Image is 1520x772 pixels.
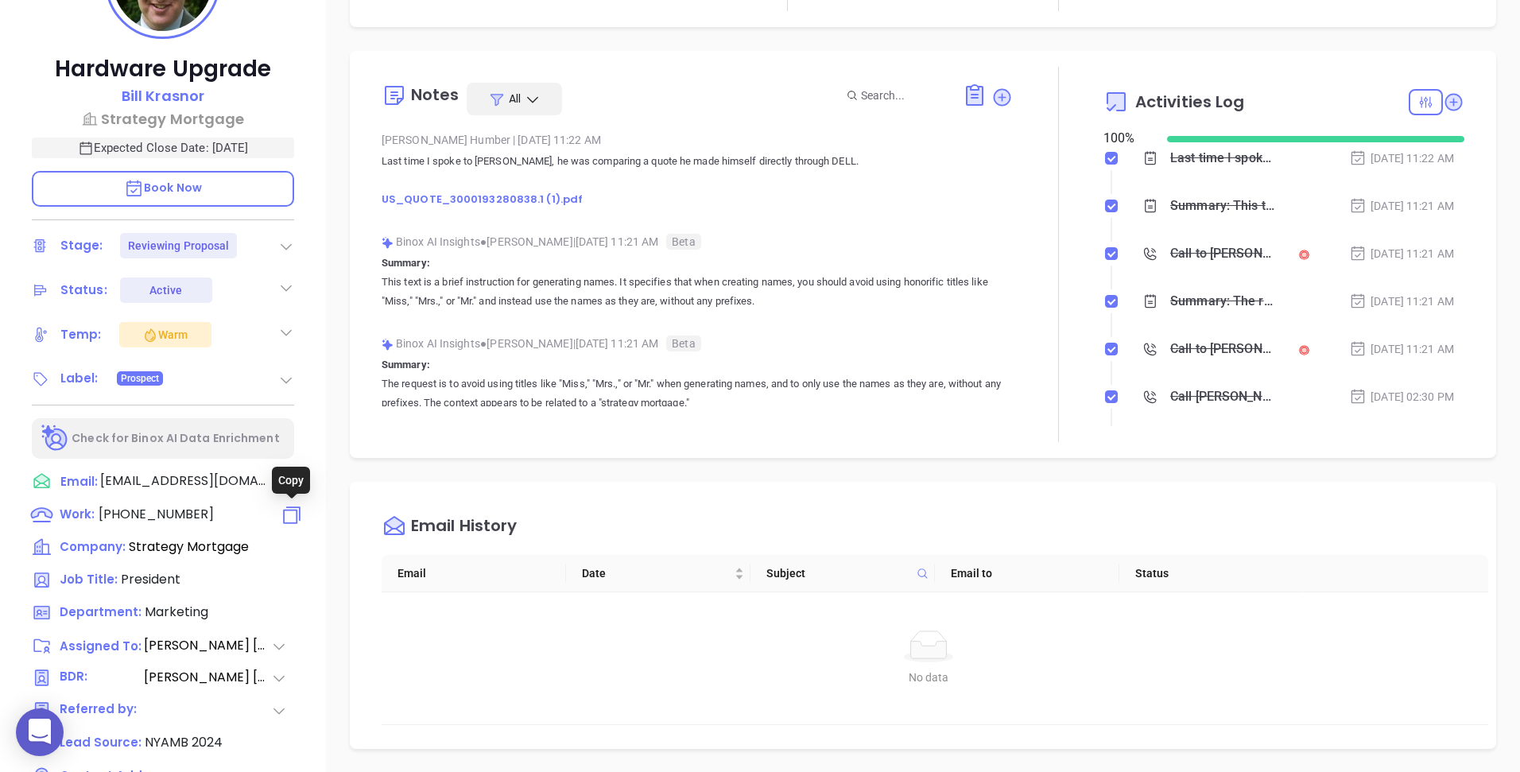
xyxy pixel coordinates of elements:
[145,733,223,751] span: NYAMB 2024
[382,374,1014,413] p: The request is to avoid using titles like "Miss," "Mrs.," or "Mr." when generating names, and to ...
[60,278,107,302] div: Status:
[122,85,204,108] a: Bill Krasnor
[100,471,267,491] span: [EMAIL_ADDRESS][DOMAIN_NAME]
[1170,385,1275,409] div: Call [PERSON_NAME] to follow up - [PERSON_NAME]
[124,180,202,196] span: Book Now
[60,506,95,522] span: Work:
[60,367,99,390] div: Label:
[121,370,160,387] span: Prospect
[480,337,487,350] span: ●
[1349,388,1454,405] div: [DATE] 02:30 PM
[1349,293,1454,310] div: [DATE] 11:21 AM
[382,339,394,351] img: svg%3e
[382,359,430,370] b: Summary:
[382,192,583,207] a: US_QUOTE_3000193280838.1 (1).pdf
[128,233,230,258] div: Reviewing Proposal
[149,277,182,303] div: Active
[1170,289,1275,313] div: Summary: The request is to avoid using titles like "Miss," "Mrs.," or "Mr." when generating names...
[1349,149,1454,167] div: [DATE] 11:22 AM
[144,668,271,688] span: [PERSON_NAME] [PERSON_NAME]
[32,55,294,83] p: Hardware Upgrade
[509,91,521,107] span: All
[382,257,430,269] b: Summary:
[566,555,750,592] th: Date
[60,603,142,620] span: Department:
[480,235,487,248] span: ●
[382,237,394,249] img: svg%3e
[60,571,118,588] span: Job Title:
[60,234,103,258] div: Stage:
[513,134,515,146] span: |
[1170,242,1275,266] div: Call to [PERSON_NAME]
[1170,337,1275,361] div: Call to [PERSON_NAME]
[60,471,98,492] span: Email:
[60,700,142,720] span: Referred by:
[41,425,69,452] img: Ai-Enrich-DaqCidB-.svg
[666,336,700,351] span: Beta
[411,87,459,103] div: Notes
[272,467,310,494] div: Copy
[60,538,126,555] span: Company:
[1170,194,1275,218] div: Summary: This text is a brief instruction for generating names. It specifies that when creating n...
[60,638,142,656] span: Assigned To:
[666,234,700,250] span: Beta
[144,636,271,655] span: [PERSON_NAME] [PERSON_NAME]
[99,505,214,523] span: [PHONE_NUMBER]
[1135,94,1244,110] span: Activities Log
[766,564,910,582] span: Subject
[382,152,1014,209] p: Last time I spoke to [PERSON_NAME], he was comparing a quote he made himself directly through DELL.
[382,230,1014,254] div: Binox AI Insights [PERSON_NAME] | [DATE] 11:21 AM
[145,603,208,621] span: Marketing
[60,668,142,688] span: BDR:
[382,128,1014,152] div: [PERSON_NAME] Humber [DATE] 11:22 AM
[142,325,188,344] div: Warm
[72,430,279,447] p: Check for Binox AI Data Enrichment
[129,537,249,556] span: Strategy Mortgage
[32,138,294,158] p: Expected Close Date: [DATE]
[1349,340,1454,358] div: [DATE] 11:21 AM
[60,323,102,347] div: Temp:
[1349,245,1454,262] div: [DATE] 11:21 AM
[121,570,180,588] span: President
[411,518,517,539] div: Email History
[60,734,142,751] span: Lead Source:
[861,87,945,104] input: Search...
[1170,146,1275,170] div: Last time I spoke to [PERSON_NAME], he was comparing a quote he made himself directly through DEL...
[582,564,731,582] span: Date
[1119,555,1304,592] th: Status
[1103,129,1148,148] div: 100 %
[382,273,1014,311] p: This text is a brief instruction for generating names. It specifies that when creating names, you...
[32,108,294,130] a: Strategy Mortgage
[935,555,1119,592] th: Email to
[401,669,1457,686] div: No data
[122,85,204,107] p: Bill Krasnor
[382,332,1014,355] div: Binox AI Insights [PERSON_NAME] | [DATE] 11:21 AM
[382,555,566,592] th: Email
[1349,197,1454,215] div: [DATE] 11:21 AM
